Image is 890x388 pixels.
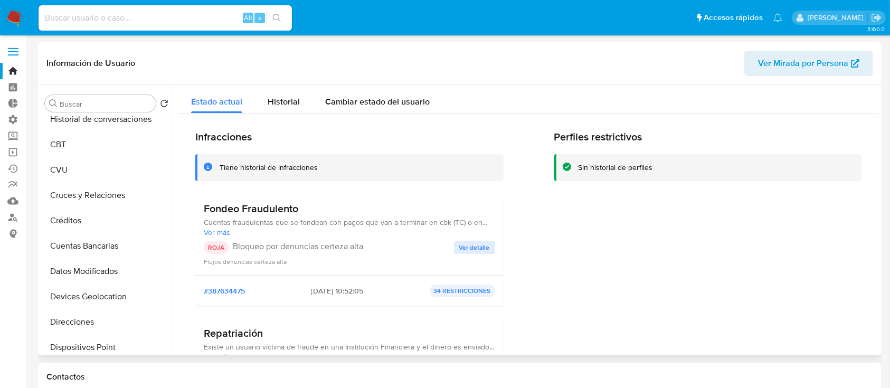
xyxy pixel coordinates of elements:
[773,13,782,22] a: Notificaciones
[744,51,873,76] button: Ver Mirada por Persona
[704,12,763,23] span: Accesos rápidos
[41,259,173,284] button: Datos Modificados
[160,99,168,111] button: Volver al orden por defecto
[41,157,173,183] button: CVU
[41,284,173,309] button: Devices Geolocation
[46,58,135,69] h1: Información de Usuario
[258,13,261,23] span: s
[808,13,867,23] p: ezequiel.castrillon@mercadolibre.com
[41,107,173,132] button: Historial de conversaciones
[41,233,173,259] button: Cuentas Bancarias
[41,132,173,157] button: CBT
[60,99,152,109] input: Buscar
[266,11,288,25] button: search-icon
[758,51,848,76] span: Ver Mirada por Persona
[41,208,173,233] button: Créditos
[41,183,173,208] button: Cruces y Relaciones
[871,12,882,23] a: Salir
[46,372,873,382] h1: Contactos
[244,13,252,23] span: Alt
[39,11,292,25] input: Buscar usuario o caso...
[41,335,173,360] button: Dispositivos Point
[49,99,58,108] button: Buscar
[41,309,173,335] button: Direcciones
